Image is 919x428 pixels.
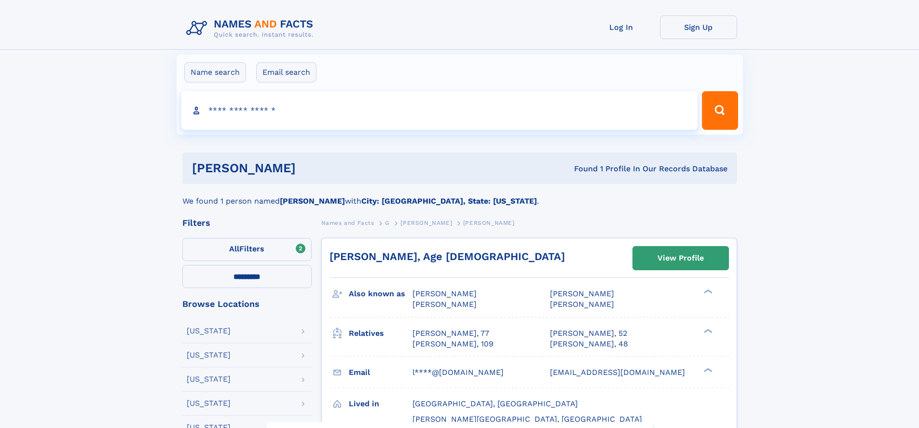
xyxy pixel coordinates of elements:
[412,399,578,408] span: [GEOGRAPHIC_DATA], [GEOGRAPHIC_DATA]
[349,325,412,342] h3: Relatives
[229,244,239,253] span: All
[550,300,614,309] span: [PERSON_NAME]
[187,375,231,383] div: [US_STATE]
[633,247,728,270] a: View Profile
[182,219,312,227] div: Filters
[182,300,312,308] div: Browse Locations
[400,220,452,226] span: [PERSON_NAME]
[435,164,727,174] div: Found 1 Profile In Our Records Database
[349,396,412,412] h3: Lived in
[400,217,452,229] a: [PERSON_NAME]
[660,15,737,39] a: Sign Up
[182,238,312,261] label: Filters
[187,351,231,359] div: [US_STATE]
[463,220,515,226] span: [PERSON_NAME]
[329,250,565,262] a: [PERSON_NAME], Age [DEMOGRAPHIC_DATA]
[412,339,494,349] a: [PERSON_NAME], 109
[187,400,231,407] div: [US_STATE]
[182,15,321,41] img: Logo Names and Facts
[321,217,374,229] a: Names and Facts
[182,184,737,207] div: We found 1 person named with .
[701,367,713,373] div: ❯
[349,286,412,302] h3: Also known as
[701,289,713,295] div: ❯
[550,368,685,377] span: [EMAIL_ADDRESS][DOMAIN_NAME]
[181,91,698,130] input: search input
[187,327,231,335] div: [US_STATE]
[280,196,345,206] b: [PERSON_NAME]
[702,91,738,130] button: Search Button
[658,247,704,269] div: View Profile
[184,62,246,83] label: Name search
[583,15,660,39] a: Log In
[349,364,412,381] h3: Email
[385,220,390,226] span: G
[701,328,713,334] div: ❯
[412,328,489,339] a: [PERSON_NAME], 77
[550,289,614,298] span: [PERSON_NAME]
[256,62,316,83] label: Email search
[412,414,642,424] span: [PERSON_NAME][GEOGRAPHIC_DATA], [GEOGRAPHIC_DATA]
[550,328,627,339] a: [PERSON_NAME], 52
[550,339,628,349] a: [PERSON_NAME], 48
[192,162,435,174] h1: [PERSON_NAME]
[361,196,537,206] b: City: [GEOGRAPHIC_DATA], State: [US_STATE]
[412,300,477,309] span: [PERSON_NAME]
[412,289,477,298] span: [PERSON_NAME]
[385,217,390,229] a: G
